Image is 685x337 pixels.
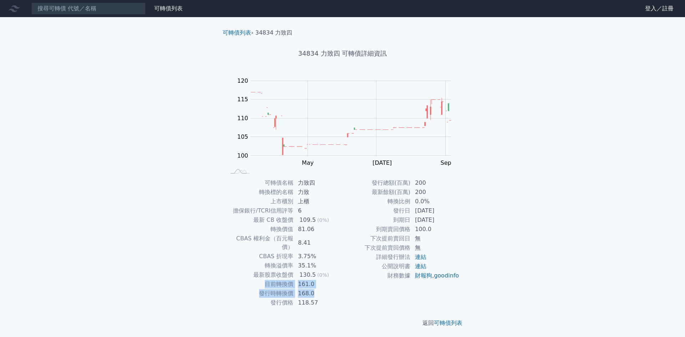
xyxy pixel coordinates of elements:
tspan: Sep [441,159,451,166]
td: 轉換價值 [225,225,294,234]
td: 下次提前賣回價格 [342,243,411,252]
td: 擔保銀行/TCRI信用評等 [225,206,294,215]
td: CBAS 折現率 [225,252,294,261]
td: 發行價格 [225,298,294,307]
td: 168.0 [294,289,342,298]
td: 最新 CB 收盤價 [225,215,294,225]
td: [DATE] [411,206,460,215]
tspan: [DATE] [372,159,392,166]
td: 200 [411,188,460,197]
iframe: Chat Widget [649,303,685,337]
td: 上櫃 [294,197,342,206]
g: Chart [234,77,462,166]
td: CBAS 權利金（百元報價） [225,234,294,252]
td: 力致 [294,188,342,197]
tspan: 105 [237,133,248,140]
tspan: 115 [237,96,248,103]
li: 34834 力致四 [255,29,293,37]
td: 到期賣回價格 [342,225,411,234]
td: [DATE] [411,215,460,225]
td: 財務數據 [342,271,411,280]
td: 公開說明書 [342,262,411,271]
td: 轉換標的名稱 [225,188,294,197]
a: 連結 [415,254,426,260]
div: 130.5 [298,271,317,279]
td: 目前轉換價 [225,280,294,289]
td: 發行總額(百萬) [342,178,411,188]
td: 3.75% [294,252,342,261]
td: 力致四 [294,178,342,188]
h1: 34834 力致四 可轉債詳細資訊 [217,48,468,58]
a: 財報狗 [415,272,432,279]
li: › [223,29,253,37]
td: 8.41 [294,234,342,252]
td: 81.06 [294,225,342,234]
td: 無 [411,243,460,252]
a: goodinfo [434,272,459,279]
tspan: 120 [237,77,248,84]
td: 下次提前賣回日 [342,234,411,243]
td: 轉換比例 [342,197,411,206]
td: 無 [411,234,460,243]
span: (0%) [317,272,329,278]
td: 詳細發行辦法 [342,252,411,262]
td: 發行日 [342,206,411,215]
td: 6 [294,206,342,215]
a: 登入／註冊 [639,3,679,14]
td: 上市櫃別 [225,197,294,206]
td: 最新股票收盤價 [225,270,294,280]
td: 161.0 [294,280,342,289]
td: 200 [411,178,460,188]
input: 搜尋可轉債 代號／名稱 [31,2,146,15]
a: 連結 [415,263,426,270]
a: 可轉債列表 [154,5,183,12]
td: , [411,271,460,280]
tspan: May [302,159,314,166]
tspan: 100 [237,152,248,159]
td: 到期日 [342,215,411,225]
p: 返回 [217,319,468,327]
div: 聊天小工具 [649,303,685,337]
a: 可轉債列表 [434,320,462,326]
tspan: 110 [237,115,248,122]
div: 109.5 [298,216,317,224]
g: Series [251,92,451,155]
td: 0.0% [411,197,460,206]
td: 最新餘額(百萬) [342,188,411,197]
td: 轉換溢價率 [225,261,294,270]
td: 可轉債名稱 [225,178,294,188]
td: 發行時轉換價 [225,289,294,298]
td: 35.1% [294,261,342,270]
span: (0%) [317,217,329,223]
a: 可轉債列表 [223,29,251,36]
td: 100.0 [411,225,460,234]
td: 118.57 [294,298,342,307]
